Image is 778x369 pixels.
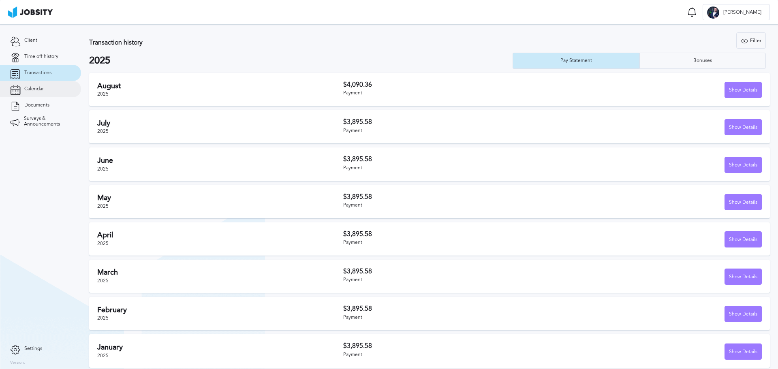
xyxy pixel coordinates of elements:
button: Pay Statement [513,53,639,69]
span: 2025 [97,241,109,246]
span: 2025 [97,203,109,209]
span: Calendar [24,86,44,92]
span: Time off history [24,54,58,60]
span: 2025 [97,91,109,97]
button: Show Details [725,119,762,135]
span: [PERSON_NAME] [719,10,765,15]
button: Show Details [725,82,762,98]
button: Show Details [725,194,762,210]
span: 2025 [97,128,109,134]
div: Show Details [725,306,761,322]
img: ab4bad089aa723f57921c736e9817d99.png [8,6,53,18]
h3: $3,895.58 [343,268,553,275]
button: Filter [736,32,766,49]
div: Show Details [725,119,761,136]
button: Show Details [725,306,762,322]
button: G[PERSON_NAME] [703,4,770,20]
h3: $3,895.58 [343,193,553,200]
span: Client [24,38,37,43]
h2: June [97,156,343,165]
h3: $3,895.58 [343,342,553,350]
h2: January [97,343,343,352]
h2: May [97,194,343,202]
h3: $3,895.58 [343,230,553,238]
h2: April [97,231,343,239]
div: Pay Statement [556,58,596,64]
div: Show Details [725,232,761,248]
h3: $3,895.58 [343,118,553,126]
div: Payment [343,240,553,245]
span: Surveys & Announcements [24,116,71,127]
h2: February [97,306,343,314]
div: Filter [737,33,765,49]
div: Bonuses [689,58,716,64]
span: 2025 [97,315,109,321]
span: Transactions [24,70,51,76]
h2: July [97,119,343,128]
div: Payment [343,315,553,320]
div: G [707,6,719,19]
span: Settings [24,346,42,352]
div: Payment [343,277,553,283]
h2: 2025 [89,55,513,66]
h3: Transaction history [89,39,460,46]
button: Show Details [725,343,762,360]
span: Documents [24,102,49,108]
button: Show Details [725,157,762,173]
span: 2025 [97,353,109,358]
h2: August [97,82,343,90]
h2: March [97,268,343,277]
div: Payment [343,165,553,171]
div: Payment [343,90,553,96]
label: Version: [10,360,25,365]
div: Show Details [725,194,761,211]
div: Payment [343,128,553,134]
span: 2025 [97,166,109,172]
h3: $3,895.58 [343,305,553,312]
h3: $4,090.36 [343,81,553,88]
h3: $3,895.58 [343,156,553,163]
span: 2025 [97,278,109,284]
button: Show Details [725,231,762,247]
button: Bonuses [639,53,766,69]
div: Payment [343,203,553,208]
div: Payment [343,352,553,358]
button: Show Details [725,269,762,285]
